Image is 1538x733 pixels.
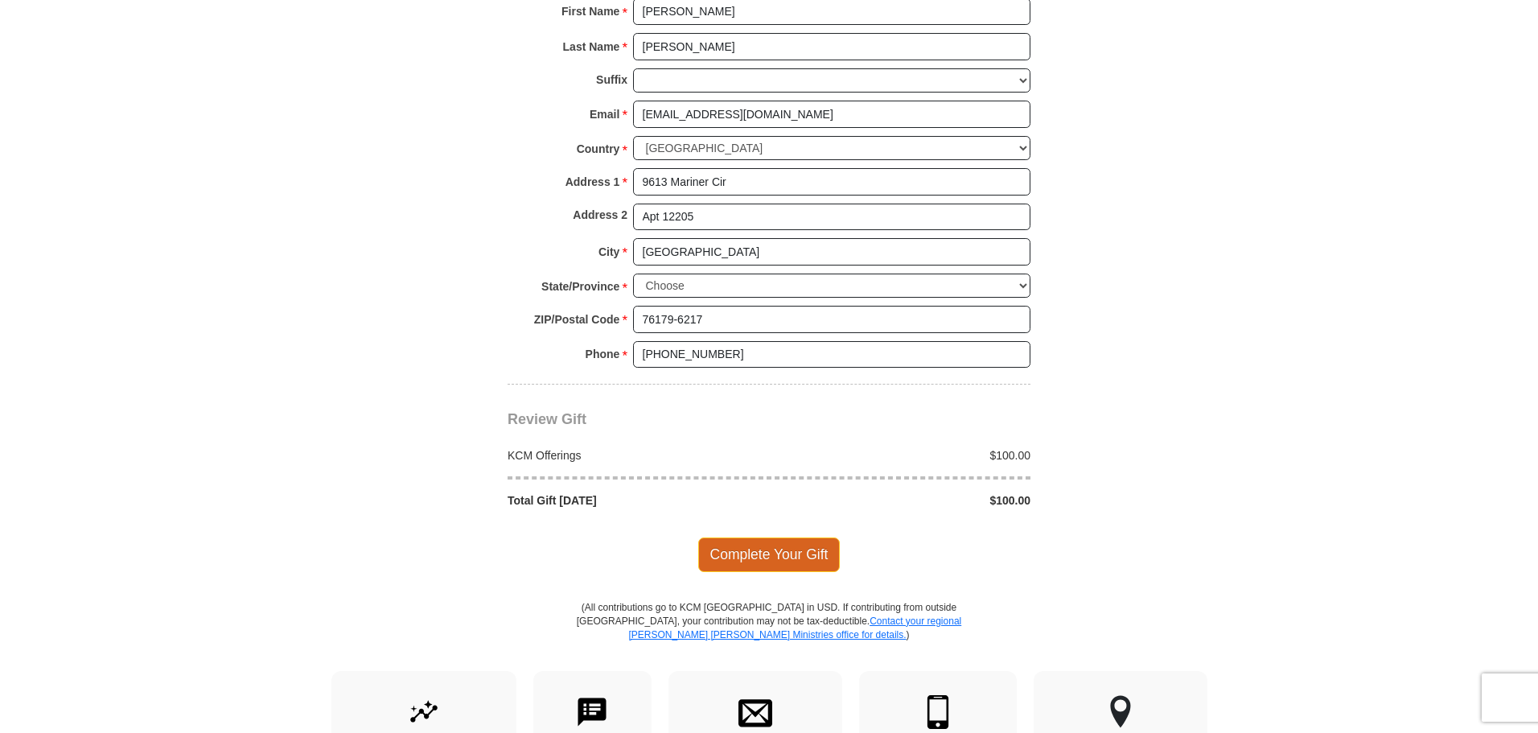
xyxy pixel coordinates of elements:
p: (All contributions go to KCM [GEOGRAPHIC_DATA] in USD. If contributing from outside [GEOGRAPHIC_D... [576,601,962,671]
strong: Phone [586,343,620,365]
img: text-to-give.svg [575,695,609,729]
strong: Country [577,138,620,160]
div: Total Gift [DATE] [500,492,770,509]
div: KCM Offerings [500,447,770,463]
strong: Last Name [563,35,620,58]
div: $100.00 [769,492,1039,509]
strong: ZIP/Postal Code [534,308,620,331]
img: give-by-stock.svg [407,695,441,729]
img: other-region [1109,695,1132,729]
img: mobile.svg [921,695,955,729]
strong: Email [590,103,619,126]
span: Complete Your Gift [698,537,841,571]
span: Review Gift [508,411,586,427]
div: $100.00 [769,447,1039,463]
strong: Address 1 [565,171,620,193]
strong: Suffix [596,68,627,91]
strong: Address 2 [573,204,627,226]
strong: City [598,241,619,263]
strong: State/Province [541,275,619,298]
img: envelope.svg [738,695,772,729]
a: Contact your regional [PERSON_NAME] [PERSON_NAME] Ministries office for details. [628,616,961,640]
